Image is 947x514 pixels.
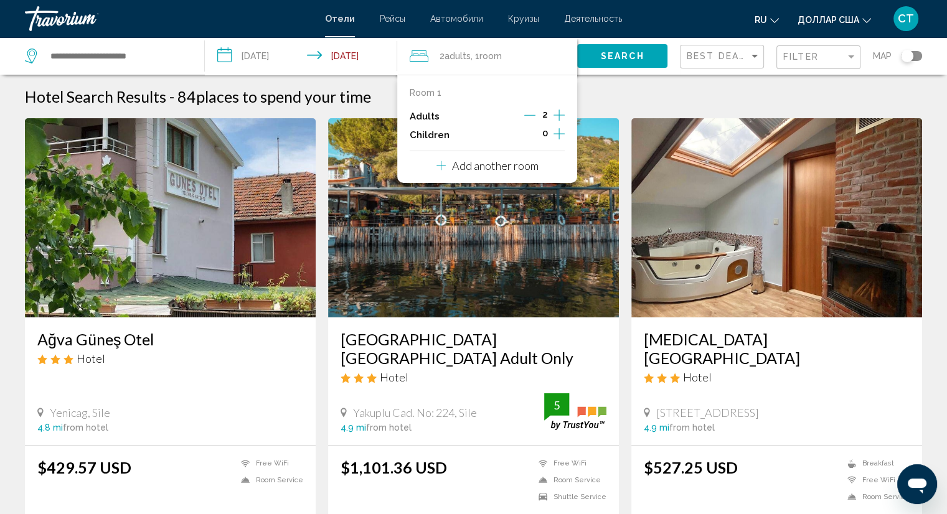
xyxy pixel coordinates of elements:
[524,109,535,124] button: Decrement adults
[892,50,922,62] button: Toggle map
[196,87,371,106] span: places to spend your time
[898,12,914,25] font: СТ
[542,128,547,138] span: 0
[366,423,412,432] span: from hotel
[544,393,606,430] img: trustyou-badge.svg
[479,51,502,61] span: Room
[410,130,450,141] p: Children
[890,6,922,32] button: Меню пользователя
[235,458,303,469] li: Free WiFi
[353,406,477,419] span: Yakuplu Cad. No: 224, Sile
[644,423,669,432] span: 4.9 mi
[397,37,577,75] button: Travelers: 2 adults, 0 children
[37,423,63,432] span: 4.8 mi
[37,458,131,477] ins: $429.57 USD
[380,370,408,384] span: Hotel
[37,330,303,348] a: Ağva Güneş Otel
[532,492,606,502] li: Shuttle Service
[205,37,397,75] button: Check-in date: Aug 22, 2025 Check-out date: Aug 30, 2025
[37,352,303,365] div: 3 star Hotel
[601,52,644,62] span: Search
[669,423,715,432] span: from hotel
[471,47,502,65] span: , 1
[532,475,606,485] li: Room Service
[656,406,759,419] span: [STREET_ADDRESS]
[508,14,539,24] a: Круизы
[25,87,166,106] h1: Hotel Search Results
[841,458,910,469] li: Breakfast
[755,15,767,25] font: ru
[25,6,313,31] a: Травориум
[235,475,303,485] li: Room Service
[169,87,174,106] span: -
[341,458,447,477] ins: $1,101.36 USD
[644,330,910,367] a: [MEDICAL_DATA][GEOGRAPHIC_DATA]
[341,370,606,384] div: 3 star Hotel
[325,14,355,24] a: Отели
[410,88,441,98] p: Room 1
[554,107,565,126] button: Increment adults
[564,14,622,24] a: Деятельность
[544,398,569,413] div: 5
[25,118,316,317] img: Hotel image
[341,423,366,432] span: 4.9 mi
[755,11,779,29] button: Изменить язык
[77,352,105,365] span: Hotel
[841,492,910,502] li: Room Service
[380,14,405,24] a: Рейсы
[341,330,606,367] a: [GEOGRAPHIC_DATA] [GEOGRAPHIC_DATA] Adult Only
[532,458,606,469] li: Free WiFi
[687,52,760,62] mat-select: Sort by
[554,126,565,144] button: Increment children
[430,14,483,24] a: Автомобили
[798,11,871,29] button: Изменить валюту
[410,111,440,122] p: Adults
[897,464,937,504] iframe: Кнопка запуска окна обмена сообщениями
[577,44,667,67] button: Search
[873,47,892,65] span: Map
[841,475,910,485] li: Free WiFi
[644,370,910,384] div: 3 star Hotel
[783,52,819,62] span: Filter
[50,406,110,419] span: Yenicag, Sile
[776,45,860,70] button: Filter
[445,51,471,61] span: Adults
[436,151,539,177] button: Add another room
[542,110,547,119] span: 2
[177,87,371,106] h2: 84
[440,47,471,65] span: 2
[452,159,539,172] p: Add another room
[631,118,922,317] img: Hotel image
[683,370,712,384] span: Hotel
[63,423,108,432] span: from hotel
[798,15,859,25] font: доллар США
[328,118,619,317] img: Hotel image
[687,51,752,61] span: Best Deals
[644,458,738,477] ins: $527.25 USD
[524,128,535,143] button: Decrement children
